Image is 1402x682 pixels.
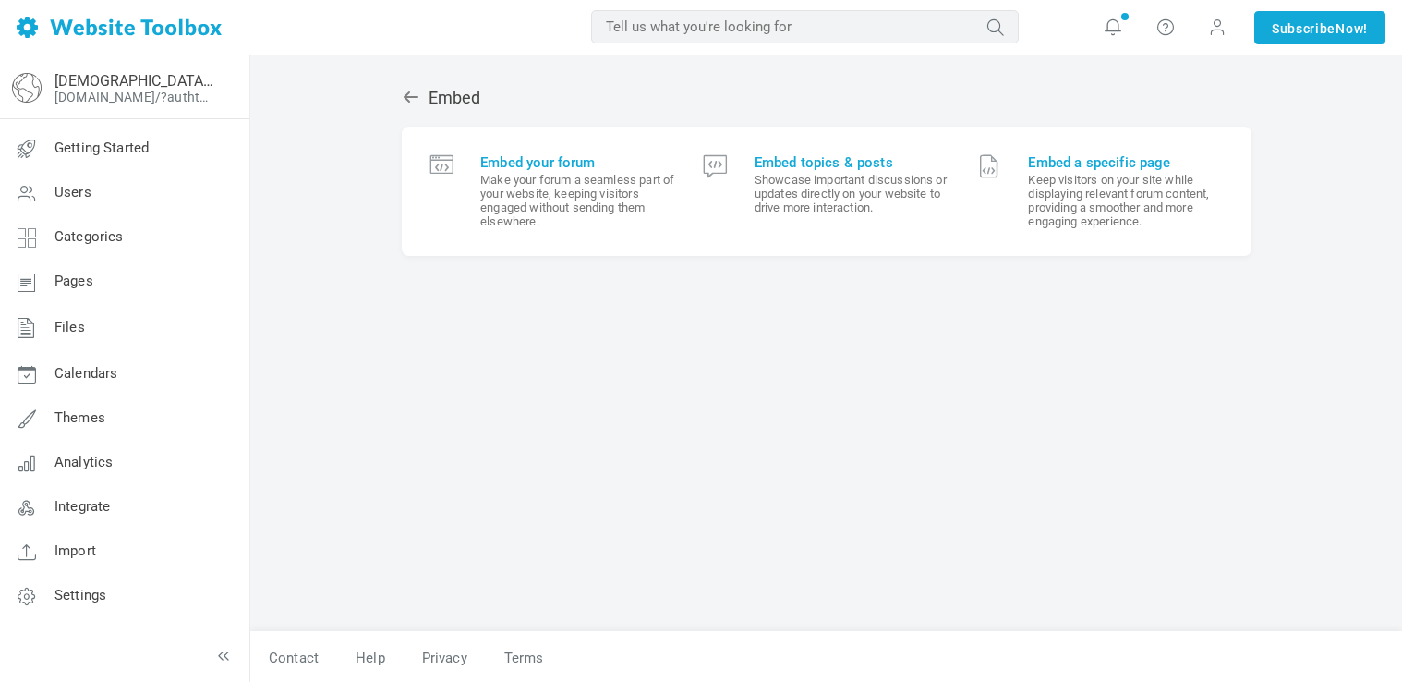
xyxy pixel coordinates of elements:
span: Pages [54,273,93,289]
span: Embed topics & posts [755,154,949,171]
span: Integrate [54,498,110,515]
small: Make your forum a seamless part of your website, keeping visitors engaged without sending them el... [480,173,675,228]
a: Embed your forum Make your forum a seamless part of your website, keeping visitors engaged withou... [416,140,690,242]
span: Analytics [54,454,113,470]
small: Keep visitors on your site while displaying relevant forum content, providing a smoother and more... [1028,173,1223,228]
span: Import [54,542,96,559]
a: [DOMAIN_NAME]/?authtoken=56e340bc13a94a08f08cc560dc611b7c&rememberMe=1 [54,90,215,104]
span: Getting Started [54,140,149,156]
img: globe-icon.png [12,73,42,103]
a: Contact [250,642,337,675]
a: [DEMOGRAPHIC_DATA] Unscripted: Voice of Hope [54,72,215,90]
span: Embed a specific page [1028,154,1223,171]
a: Embed topics & posts Showcase important discussions or updates directly on your website to drive ... [689,140,963,242]
span: Calendars [54,365,117,382]
span: Categories [54,228,124,245]
span: Users [54,184,91,201]
a: Terms [486,642,544,675]
small: Showcase important discussions or updates directly on your website to drive more interaction. [755,173,949,214]
a: Embed a specific page Keep visitors on your site while displaying relevant forum content, providi... [963,140,1238,242]
a: SubscribeNow! [1254,11,1385,44]
a: Help [337,642,404,675]
span: Files [54,319,85,335]
a: Privacy [404,642,486,675]
span: Settings [54,587,106,603]
h2: Embed [402,88,1251,108]
span: Themes [54,409,105,426]
span: Embed your forum [480,154,675,171]
span: Now! [1336,18,1368,39]
input: Tell us what you're looking for [591,10,1019,43]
